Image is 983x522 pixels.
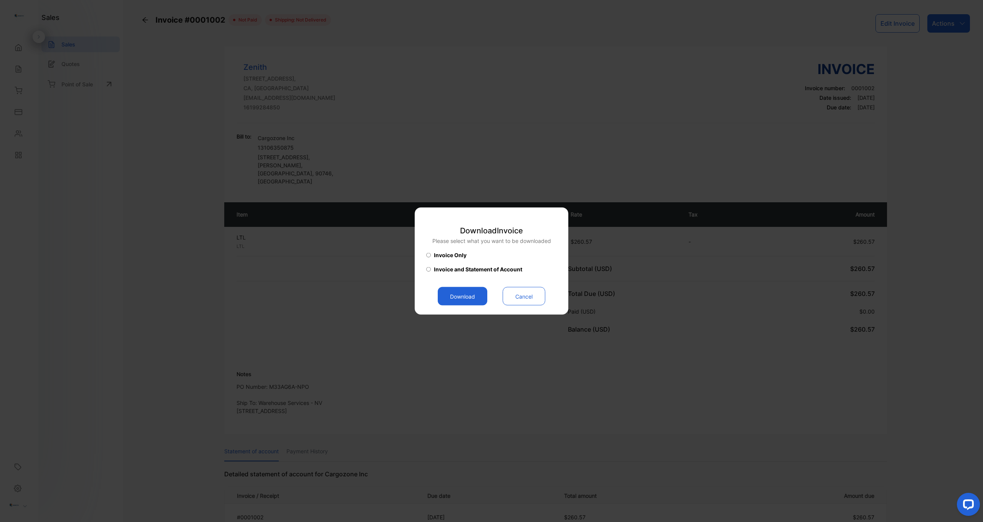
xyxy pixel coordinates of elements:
iframe: LiveChat chat widget [951,490,983,522]
button: Cancel [503,287,545,306]
p: Download Invoice [432,225,551,236]
button: Download [438,287,487,306]
span: Invoice and Statement of Account [434,265,522,273]
p: Please select what you want to be downloaded [432,237,551,245]
span: Invoice Only [434,251,467,259]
